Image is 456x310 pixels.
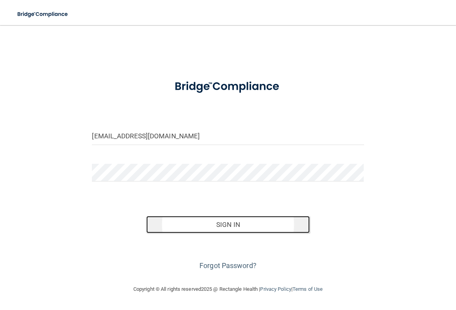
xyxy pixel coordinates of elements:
img: bridge_compliance_login_screen.278c3ca4.svg [12,6,74,22]
a: Privacy Policy [260,286,291,292]
a: Forgot Password? [199,261,257,270]
input: Email [92,127,364,145]
button: Sign In [146,216,309,233]
a: Terms of Use [293,286,323,292]
img: bridge_compliance_login_screen.278c3ca4.svg [163,72,293,101]
div: Copyright © All rights reserved 2025 @ Rectangle Health | | [85,277,371,302]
